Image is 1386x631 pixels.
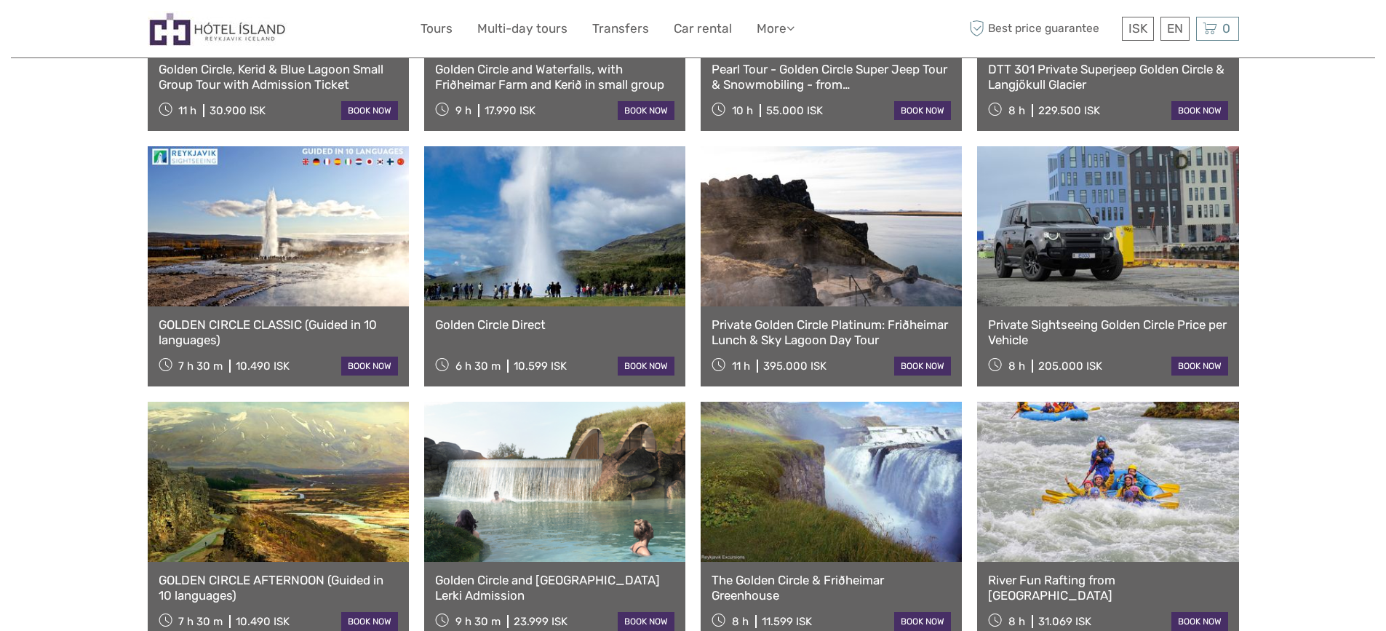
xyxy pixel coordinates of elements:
[762,615,812,628] div: 11.599 ISK
[514,615,567,628] div: 23.999 ISK
[763,360,827,373] div: 395.000 ISK
[1038,104,1100,117] div: 229.500 ISK
[455,360,501,373] span: 6 h 30 m
[988,317,1227,347] a: Private Sightseeing Golden Circle Price per Vehicle
[341,612,398,631] a: book now
[178,104,196,117] span: 11 h
[712,62,951,92] a: Pearl Tour - Golden Circle Super Jeep Tour & Snowmobiling - from [GEOGRAPHIC_DATA]
[178,360,223,373] span: 7 h 30 m
[236,615,290,628] div: 10.490 ISK
[477,18,567,39] a: Multi-day tours
[732,615,749,628] span: 8 h
[1128,21,1147,36] span: ISK
[148,11,287,47] img: Hótel Ísland
[618,612,674,631] a: book now
[1038,360,1102,373] div: 205.000 ISK
[455,615,501,628] span: 9 h 30 m
[20,25,164,37] p: We're away right now. Please check back later!
[712,317,951,347] a: Private Golden Circle Platinum: Friðheimar Lunch & Sky Lagoon Day Tour
[1171,357,1228,376] a: book now
[159,317,398,347] a: GOLDEN CIRCLE CLASSIC (Guided in 10 languages)
[732,104,753,117] span: 10 h
[1038,615,1091,628] div: 31.069 ISK
[618,101,674,120] a: book now
[210,104,266,117] div: 30.900 ISK
[159,573,398,603] a: GOLDEN CIRCLE AFTERNOON (Guided in 10 languages)
[674,18,732,39] a: Car rental
[1008,104,1025,117] span: 8 h
[894,612,951,631] a: book now
[1008,360,1025,373] span: 8 h
[341,101,398,120] a: book now
[732,360,750,373] span: 11 h
[592,18,649,39] a: Transfers
[435,317,674,332] a: Golden Circle Direct
[1171,612,1228,631] a: book now
[988,573,1227,603] a: River Fun Rafting from [GEOGRAPHIC_DATA]
[1008,615,1025,628] span: 8 h
[435,62,674,92] a: Golden Circle and Waterfalls, with Friðheimar Farm and Kerið in small group
[514,360,567,373] div: 10.599 ISK
[894,101,951,120] a: book now
[1160,17,1190,41] div: EN
[341,357,398,376] a: book now
[894,357,951,376] a: book now
[435,573,674,603] a: Golden Circle and [GEOGRAPHIC_DATA] Lerki Admission
[455,104,471,117] span: 9 h
[712,573,951,603] a: The Golden Circle & Friðheimar Greenhouse
[178,615,223,628] span: 7 h 30 m
[766,104,823,117] div: 55.000 ISK
[167,23,185,40] button: Open LiveChat chat widget
[236,360,290,373] div: 10.490 ISK
[159,62,398,92] a: Golden Circle, Kerid & Blue Lagoon Small Group Tour with Admission Ticket
[485,104,535,117] div: 17.990 ISK
[1220,21,1232,36] span: 0
[988,62,1227,92] a: DTT 301 Private Superjeep Golden Circle & Langjökull Glacier
[421,18,453,39] a: Tours
[966,17,1118,41] span: Best price guarantee
[618,357,674,376] a: book now
[757,18,794,39] a: More
[1171,101,1228,120] a: book now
